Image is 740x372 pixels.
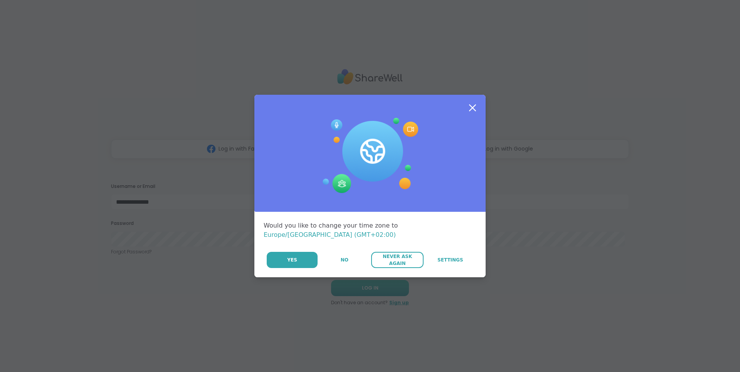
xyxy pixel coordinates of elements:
[371,252,423,268] button: Never Ask Again
[267,252,318,268] button: Yes
[341,256,348,263] span: No
[437,256,463,263] span: Settings
[322,118,418,193] img: Session Experience
[375,253,419,267] span: Never Ask Again
[264,231,396,238] span: Europe/[GEOGRAPHIC_DATA] (GMT+02:00)
[287,256,297,263] span: Yes
[424,252,476,268] a: Settings
[318,252,370,268] button: No
[264,221,476,240] div: Would you like to change your time zone to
